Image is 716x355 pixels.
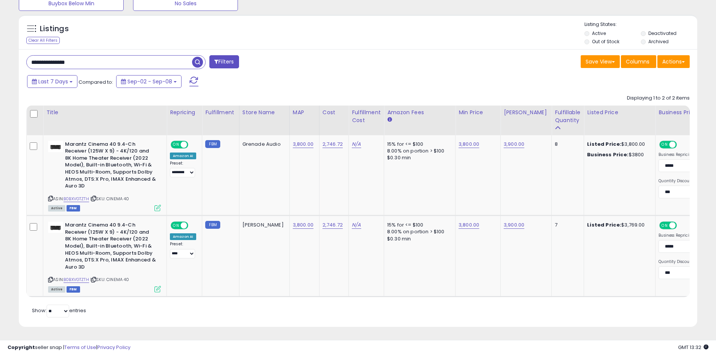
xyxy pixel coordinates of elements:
[504,221,524,229] a: 3,900.00
[658,233,713,238] label: Business Repricing Strategy:
[592,38,619,45] label: Out of Stock
[352,109,381,124] div: Fulfillment Cost
[387,236,450,242] div: $0.30 min
[293,140,313,148] a: 3,800.00
[587,151,649,158] div: $3800
[46,109,163,116] div: Title
[504,109,548,116] div: [PERSON_NAME]
[387,148,450,154] div: 8.00% on portion > $100
[658,152,713,157] label: Business Repricing Strategy:
[65,222,156,272] b: Marantz Cinema 40 9.4-Ch Receiver (125W X 9) - 4K/120 and 8K Home Theater Receiver (2022 Model), ...
[658,178,713,184] label: Quantity Discount Strategy:
[32,307,86,314] span: Show: entries
[626,58,649,65] span: Columns
[387,141,450,148] div: 15% for <= $100
[38,78,68,85] span: Last 7 Days
[170,161,196,178] div: Preset:
[587,222,649,228] div: $3,769.00
[555,222,578,228] div: 7
[27,75,77,88] button: Last 7 Days
[48,286,65,293] span: All listings currently available for purchase on Amazon
[657,55,690,68] button: Actions
[97,344,130,351] a: Privacy Policy
[678,344,708,351] span: 2025-09-17 13:32 GMT
[587,140,621,148] b: Listed Price:
[387,228,450,235] div: 8.00% on portion > $100
[648,38,669,45] label: Archived
[242,141,284,148] div: Grenade Audio
[459,109,497,116] div: Min Price
[581,55,620,68] button: Save View
[209,55,239,68] button: Filters
[660,222,669,229] span: ON
[187,141,199,148] span: OFF
[352,140,361,148] a: N/A
[64,196,89,202] a: B0BXVGTZTH
[387,116,392,123] small: Amazon Fees.
[658,259,713,264] label: Quantity Discount Strategy:
[79,79,113,86] span: Compared to:
[587,151,628,158] b: Business Price:
[64,276,89,283] a: B0BXVGTZTH
[205,221,220,229] small: FBM
[26,37,60,44] div: Clear All Filters
[587,109,652,116] div: Listed Price
[64,344,96,351] a: Terms of Use
[387,222,450,228] div: 15% for <= $100
[8,344,130,351] div: seller snap | |
[242,109,286,116] div: Store Name
[170,153,196,159] div: Amazon AI
[584,21,697,28] p: Listing States:
[293,221,313,229] a: 3,800.00
[205,140,220,148] small: FBM
[171,222,181,229] span: ON
[48,141,63,152] img: 21rAYrZlUvL._SL40_.jpg
[65,141,156,192] b: Marantz Cinema 40 9.4-Ch Receiver (125W X 9) - 4K/120 and 8K Home Theater Receiver (2022 Model), ...
[170,109,199,116] div: Repricing
[171,141,181,148] span: ON
[187,222,199,229] span: OFF
[387,109,452,116] div: Amazon Fees
[40,24,69,34] h5: Listings
[587,221,621,228] b: Listed Price:
[48,222,161,292] div: ASIN:
[648,30,677,36] label: Deactivated
[8,344,35,351] strong: Copyright
[555,109,581,124] div: Fulfillable Quantity
[592,30,606,36] label: Active
[48,222,63,233] img: 21rAYrZlUvL._SL40_.jpg
[322,221,343,229] a: 2,746.72
[205,109,236,116] div: Fulfillment
[67,286,80,293] span: FBM
[387,154,450,161] div: $0.30 min
[48,205,65,211] span: All listings currently available for purchase on Amazon
[676,222,688,229] span: OFF
[67,205,80,211] span: FBM
[90,276,129,282] span: | SKU: CINEMA 40
[48,141,161,211] div: ASIN:
[555,141,578,148] div: 8
[293,109,316,116] div: MAP
[322,140,343,148] a: 2,746.72
[90,196,129,202] span: | SKU: CINEMA 40
[504,140,524,148] a: 3,900.00
[459,221,479,229] a: 3,800.00
[459,140,479,148] a: 3,800.00
[116,75,182,88] button: Sep-02 - Sep-08
[587,141,649,148] div: $3,800.00
[676,141,688,148] span: OFF
[170,242,196,258] div: Preset:
[170,233,196,240] div: Amazon AI
[621,55,656,68] button: Columns
[660,141,669,148] span: ON
[627,95,690,102] div: Displaying 1 to 2 of 2 items
[352,221,361,229] a: N/A
[127,78,172,85] span: Sep-02 - Sep-08
[322,109,345,116] div: Cost
[242,222,284,228] div: [PERSON_NAME]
